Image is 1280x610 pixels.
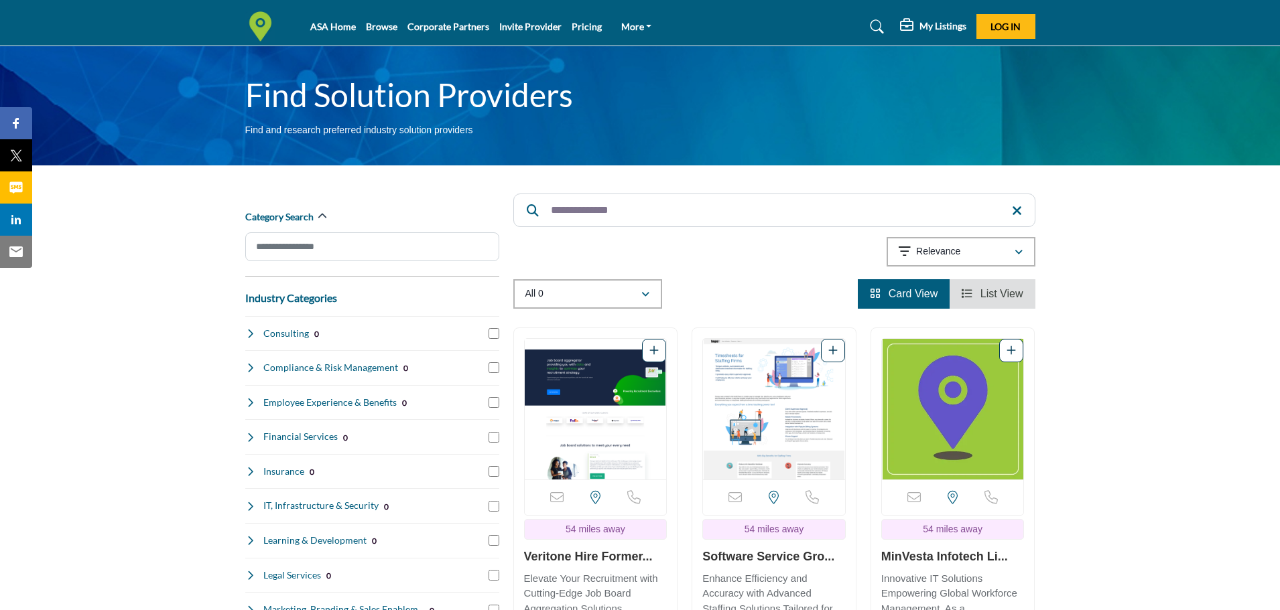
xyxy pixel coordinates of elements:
p: Find and research preferred industry solution providers [245,124,473,137]
input: Select Financial Services checkbox [489,432,499,443]
button: All 0 [513,279,662,309]
div: 0 Results For Financial Services [343,431,348,443]
h3: Software Service Group Inc. [702,550,846,564]
p: Relevance [916,245,960,258]
span: Log In [990,21,1021,32]
a: Veritone Hire former... [524,550,653,563]
div: 0 Results For Compliance & Risk Management [403,362,408,374]
div: 0 Results For Insurance [310,465,314,477]
a: Pricing [572,21,602,32]
a: Search [857,16,893,37]
input: Search Category [245,232,499,261]
h4: IT, Infrastructure & Security: Technology infrastructure, cybersecurity, and IT support services ... [263,499,379,512]
img: Software Service Group Inc. [703,339,845,479]
li: Card View [858,279,950,309]
h4: Compliance & Risk Management: Services to ensure staffing companies meet regulatory requirements ... [263,361,398,374]
div: My Listings [900,19,966,35]
h3: MinVesta Infotech Limited [881,550,1025,564]
a: ASA Home [310,21,356,32]
h4: Employee Experience & Benefits: Solutions for enhancing workplace culture, employee satisfaction,... [263,396,397,409]
div: 0 Results For Legal Services [326,569,331,581]
b: 0 [403,364,408,373]
b: 0 [402,398,407,408]
a: MinVesta Infotech Li... [881,550,1008,563]
a: View Card [870,288,938,299]
b: 0 [314,329,319,339]
div: 0 Results For Consulting [314,327,319,339]
span: List View [980,288,1023,299]
span: 54 miles away [745,524,804,534]
h3: Veritone Hire formerly Broadbean [524,550,667,564]
span: Card View [889,288,938,299]
h4: Legal Services: Employment law expertise and legal counsel focused on staffing industry regulations. [263,568,321,582]
img: Veritone Hire formerly Broadbean [525,339,667,479]
input: Select Legal Services checkbox [489,570,499,581]
a: Add To List [828,345,838,356]
b: 0 [343,433,348,443]
p: All 0 [525,287,543,301]
div: 0 Results For Learning & Development [372,534,377,546]
input: Select Employee Experience & Benefits checkbox [489,397,499,408]
a: View List [962,288,1023,299]
input: Select Consulting checkbox [489,328,499,339]
h4: Insurance: Specialized insurance coverage including professional liability and workers' compensat... [263,465,304,478]
button: Log In [976,14,1035,39]
h1: Find Solution Providers [245,74,573,116]
b: 0 [384,502,389,512]
input: Select Learning & Development checkbox [489,535,499,546]
h4: Learning & Development: Training programs and educational resources to enhance staffing professio... [263,534,367,547]
button: Industry Categories [245,290,337,306]
b: 0 [372,536,377,546]
b: 0 [326,571,331,581]
a: Corporate Partners [407,21,489,32]
input: Select Insurance checkbox [489,466,499,477]
b: 0 [310,467,314,477]
input: Select IT, Infrastructure & Security checkbox [489,501,499,512]
img: Site Logo [245,11,282,42]
div: 0 Results For Employee Experience & Benefits [402,396,407,408]
a: Open Listing in new tab [525,339,667,479]
a: Invite Provider [499,21,562,32]
a: Add To List [649,345,659,356]
div: 0 Results For IT, Infrastructure & Security [384,500,389,512]
a: Open Listing in new tab [882,339,1024,479]
h4: Consulting: Strategic advisory services to help staffing firms optimize operations and grow their... [263,327,309,340]
li: List View [950,279,1035,309]
h4: Financial Services: Banking, accounting, and financial planning services tailored for staffing co... [263,430,338,443]
h5: My Listings [919,20,966,32]
span: 54 miles away [923,524,982,534]
a: Browse [366,21,397,32]
a: Open Listing in new tab [703,339,845,479]
input: Search [513,194,1035,227]
span: 54 miles away [566,524,625,534]
button: Relevance [887,237,1035,266]
a: Add To List [1007,345,1016,356]
a: Software Service Gro... [702,550,834,563]
h2: Category Search [245,210,314,224]
img: MinVesta Infotech Limited [882,339,1024,479]
input: Select Compliance & Risk Management checkbox [489,362,499,373]
a: More [612,17,661,36]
